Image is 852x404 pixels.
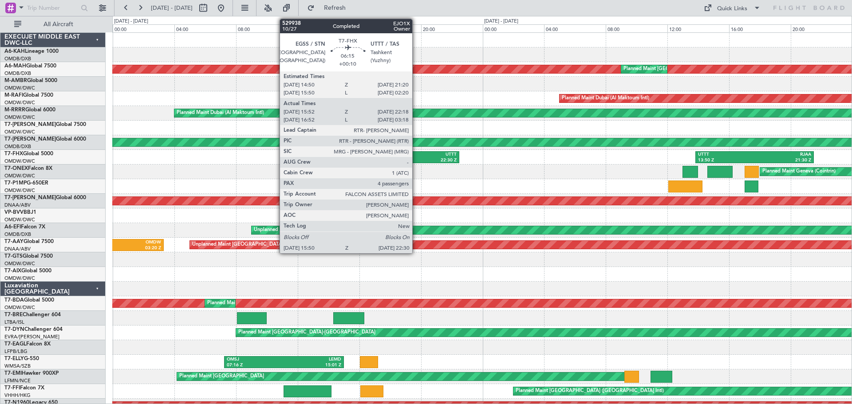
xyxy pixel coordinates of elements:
span: All Aircraft [23,21,94,27]
a: T7-BREChallenger 604 [4,312,61,318]
a: DNAA/ABV [4,246,31,252]
div: UTTT [698,152,754,158]
a: LFMN/NCE [4,377,31,384]
a: LTBA/ISL [4,319,24,326]
a: T7-[PERSON_NAME]Global 7500 [4,122,86,127]
div: 16:00 [359,24,421,32]
a: T7-ELLYG-550 [4,356,39,361]
a: T7-EMIHawker 900XP [4,371,59,376]
span: [DATE] - [DATE] [151,4,193,12]
span: A6-MAH [4,63,26,69]
div: [DATE] - [DATE] [484,18,518,25]
div: 08:00 [606,24,667,32]
span: VP-BVV [4,210,24,215]
a: OMDB/DXB [4,231,31,238]
span: T7-EMI [4,371,22,376]
a: T7-EAGLFalcon 8X [4,341,51,347]
span: T7-FHX [4,151,23,157]
a: T7-FFIFalcon 7X [4,385,44,391]
span: T7-ELLY [4,356,24,361]
span: T7-BDA [4,298,24,303]
a: OMDW/DWC [4,216,35,223]
div: UTTT [408,152,457,158]
a: T7-ONEXFalcon 8X [4,166,52,171]
span: T7-GTS [4,254,23,259]
div: Planned Maint Geneva (Cointrin) [762,165,836,178]
div: 08:00 [236,24,298,32]
a: VHHH/HKG [4,392,31,399]
a: T7-BDAGlobal 5000 [4,298,54,303]
div: LEMD [284,357,341,363]
span: A6-EFI [4,224,21,230]
div: 20:00 [421,24,483,32]
span: Refresh [316,5,354,11]
span: M-RAFI [4,93,23,98]
a: OMDW/DWC [4,129,35,135]
a: T7-DYNChallenger 604 [4,327,63,332]
div: 04:00 [174,24,236,32]
a: OMDW/DWC [4,114,35,121]
a: T7-AIXGlobal 5000 [4,268,51,274]
button: Quick Links [699,1,765,15]
a: A6-MAHGlobal 7500 [4,63,56,69]
span: A6-KAH [4,49,25,54]
button: All Aircraft [10,17,96,31]
div: Planned Maint Dubai (Al Maktoum Intl) [177,106,264,120]
a: A6-KAHLineage 1000 [4,49,59,54]
input: Trip Number [27,1,78,15]
a: T7-[PERSON_NAME]Global 6000 [4,137,86,142]
span: T7-BRE [4,312,23,318]
a: OMDW/DWC [4,158,35,165]
div: Planned Maint [GEOGRAPHIC_DATA] ([GEOGRAPHIC_DATA] Intl) [516,384,664,398]
div: 13:50 Z [698,157,754,164]
div: 00:00 [483,24,544,32]
a: T7-FHXGlobal 5000 [4,151,53,157]
span: T7-EAGL [4,341,26,347]
span: M-AMBR [4,78,27,83]
a: OMDW/DWC [4,85,35,91]
div: Planned Maint [GEOGRAPHIC_DATA] ([GEOGRAPHIC_DATA] Intl) [623,63,772,76]
div: Unplanned Maint [GEOGRAPHIC_DATA] (Al Maktoum Intl) [254,224,385,237]
a: T7-P1MPG-650ER [4,180,48,186]
div: Planned Maint [GEOGRAPHIC_DATA] [179,370,264,383]
div: Unplanned Maint [GEOGRAPHIC_DATA] (Al Maktoum Intl) [192,238,323,251]
a: OMDW/DWC [4,187,35,194]
div: OMDW [75,239,161,246]
span: T7-[PERSON_NAME] [4,195,56,200]
a: OMDB/DXB [4,143,31,150]
a: M-AMBRGlobal 5000 [4,78,57,83]
a: OMDW/DWC [4,99,35,106]
span: T7-AAY [4,239,24,244]
div: 21:30 Z [754,157,811,164]
a: OMDW/DWC [4,275,35,282]
a: T7-AAYGlobal 7500 [4,239,54,244]
a: T7-[PERSON_NAME]Global 6000 [4,195,86,200]
span: M-RRRR [4,107,25,113]
span: T7-[PERSON_NAME] [4,122,56,127]
div: Planned Maint Dubai (Al Maktoum Intl) [562,92,649,105]
a: DNAA/ABV [4,202,31,208]
a: OMDB/DXB [4,70,31,77]
div: 15:50 Z [359,157,408,164]
span: T7-P1MP [4,180,27,186]
a: M-RAFIGlobal 7500 [4,93,53,98]
div: EGSS [359,152,408,158]
div: 15:01 Z [284,362,341,369]
div: 16:00 [729,24,791,32]
a: OMDW/DWC [4,304,35,311]
div: 00:00 [113,24,174,32]
div: Planned Maint [GEOGRAPHIC_DATA]-[GEOGRAPHIC_DATA] [238,326,375,339]
a: OMDW/DWC [4,173,35,179]
div: 07:16 Z [227,362,284,369]
div: 22:30 Z [408,157,457,164]
div: Quick Links [717,4,747,13]
a: M-RRRRGlobal 6000 [4,107,55,113]
a: VP-BVVBBJ1 [4,210,36,215]
a: LFPB/LBG [4,348,28,355]
span: T7-ONEX [4,166,28,171]
a: T7-GTSGlobal 7500 [4,254,53,259]
span: T7-DYN [4,327,24,332]
a: OMDW/DWC [4,260,35,267]
div: 04:00 [544,24,606,32]
a: EVRA/[PERSON_NAME] [4,333,59,340]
